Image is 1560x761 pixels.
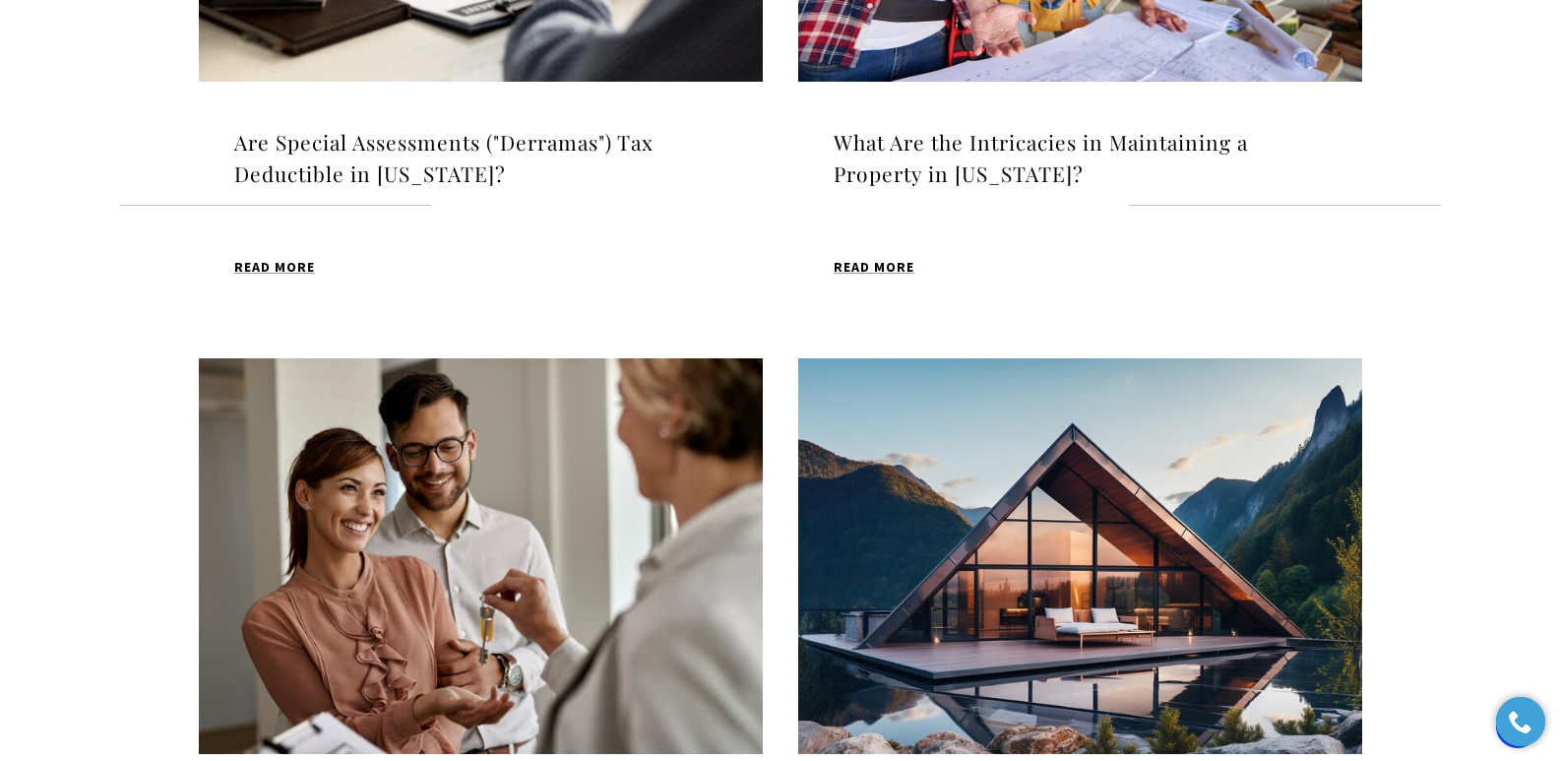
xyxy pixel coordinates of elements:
img: What Makes a Luxury Mountain Home Worth It as Your Puerto Rico Real Estate? [798,358,1362,754]
span: Read MORE [234,260,315,274]
span: Read MORE [834,260,914,274]
h4: Are Special Assessments ("Derramas") Tax Deductible in [US_STATE]? [234,127,727,189]
img: Are There Any Incentives for Buying Property in Puerto Rico? [199,358,763,754]
h4: What Are the Intricacies in Maintaining a Property in [US_STATE]? [834,127,1327,189]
